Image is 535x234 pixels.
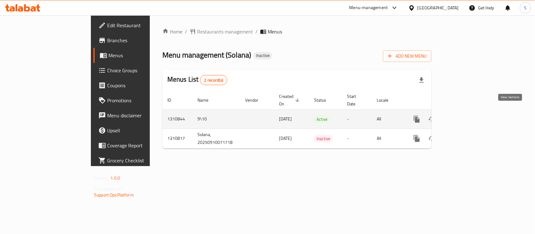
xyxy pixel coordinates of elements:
span: Version: [94,174,109,182]
td: - [342,129,372,148]
div: Inactive [254,52,272,59]
span: Get support on: [94,185,123,193]
span: Coverage Report [107,142,175,149]
a: Branches [93,33,180,48]
span: Coupons [107,82,175,89]
button: Change Status [424,112,439,127]
span: Grocery Checklist [107,157,175,164]
span: Menus [108,52,175,59]
a: Grocery Checklist [93,153,180,168]
span: Menu disclaimer [107,112,175,119]
span: Edit Restaurant [107,22,175,29]
button: Add New Menu [383,50,432,62]
span: 1.0.0 [110,174,120,182]
button: more [409,131,424,146]
table: enhanced table [162,91,475,149]
span: [DATE] [279,134,292,142]
nav: breadcrumb [162,28,432,35]
span: Inactive [314,135,333,142]
span: Start Date [347,93,365,108]
span: S [524,4,527,11]
td: - [342,109,372,129]
span: Active [314,116,330,123]
a: Upsell [93,123,180,138]
span: Inactive [254,53,272,58]
button: Change Status [424,131,439,146]
a: Support.OpsPlatform [94,191,134,199]
li: / [255,28,258,35]
td: Solana, 20250910071718 [192,129,240,148]
th: Actions [404,91,475,110]
a: Coverage Report [93,138,180,153]
span: Promotions [107,97,175,104]
a: Menus [93,48,180,63]
a: Edit Restaurant [93,18,180,33]
div: Total records count [200,75,227,85]
span: Name [197,96,217,104]
span: Vendor [245,96,266,104]
td: All [372,129,404,148]
span: Upsell [107,127,175,134]
span: Choice Groups [107,67,175,74]
span: Status [314,96,334,104]
a: Promotions [93,93,180,108]
button: more [409,112,424,127]
span: Branches [107,37,175,44]
td: 9\10 [192,109,240,129]
div: Export file [414,73,429,88]
td: All [372,109,404,129]
a: Coupons [93,78,180,93]
li: / [185,28,187,35]
span: Restaurants management [197,28,253,35]
div: [GEOGRAPHIC_DATA] [417,4,459,11]
span: Menus [268,28,282,35]
a: Choice Groups [93,63,180,78]
span: [DATE] [279,115,292,123]
span: Menu management ( Solana ) [162,48,251,62]
a: Restaurants management [190,28,253,35]
h2: Menus List [167,75,227,85]
span: 2 record(s) [200,77,227,83]
span: Created On [279,93,302,108]
div: Menu-management [349,4,388,12]
span: Add New Menu [388,52,427,60]
a: Menu disclaimer [93,108,180,123]
span: Locale [377,96,397,104]
span: ID [167,96,179,104]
